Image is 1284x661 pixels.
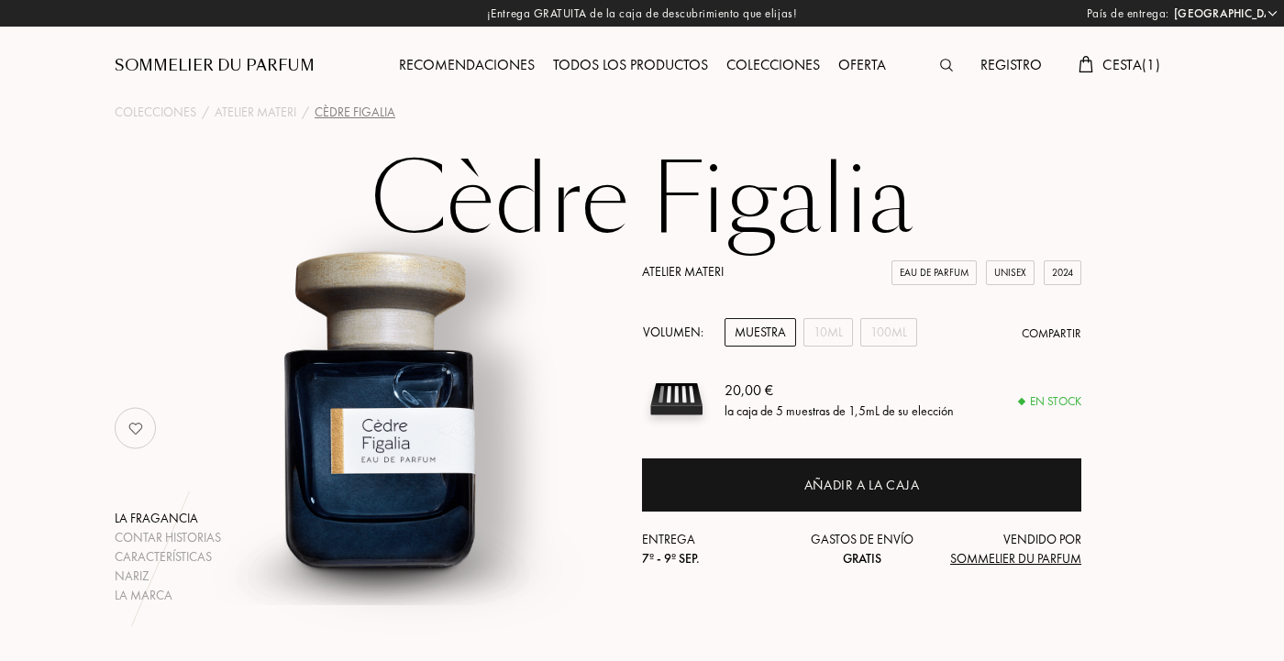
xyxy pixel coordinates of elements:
a: Todos los productos [544,55,717,74]
img: cart.svg [1079,56,1093,72]
div: 10mL [803,318,853,347]
span: Cesta ( 1 ) [1102,55,1160,74]
a: Colecciones [115,103,196,122]
span: Gratis [843,550,881,567]
a: Atelier Materi [215,103,296,122]
div: Muestra [725,318,796,347]
div: Nariz [115,567,221,586]
span: Sommelier du Parfum [950,550,1081,567]
img: no_like_p.png [117,410,154,446]
a: Registro [971,55,1051,74]
div: Añadir a la caja [804,475,920,496]
img: search_icn.svg [940,59,953,72]
div: Volumen: [642,318,714,347]
div: Oferta [829,54,895,78]
div: Unisex [986,260,1035,285]
div: Registro [971,54,1051,78]
img: sample box [642,365,711,434]
div: Características [115,547,221,567]
div: Contar historias [115,528,221,547]
div: Compartir [1022,325,1081,343]
div: 100mL [860,318,917,347]
span: País de entrega: [1087,5,1169,23]
div: / [302,103,309,122]
a: Sommelier du Parfum [115,55,315,77]
div: La fragancia [115,509,221,528]
a: Recomendaciones [390,55,544,74]
div: la caja de 5 muestras de 1,5mL de su elección [725,401,954,420]
div: Recomendaciones [390,54,544,78]
div: En stock [1019,392,1081,411]
div: 2024 [1044,260,1081,285]
a: Atelier Materi [642,263,724,280]
div: Entrega [642,530,789,568]
div: Cèdre Figalia [315,103,395,122]
span: 7º - 9º sep. [642,550,700,567]
div: Vendido por [935,530,1081,568]
a: Colecciones [717,55,829,74]
div: Colecciones [717,54,829,78]
div: / [202,103,209,122]
div: 20,00 € [725,379,954,401]
a: Oferta [829,55,895,74]
div: Todos los productos [544,54,717,78]
img: Cèdre Figalia Atelier Materi [192,233,564,605]
h1: Cèdre Figalia [183,150,1101,251]
div: Eau de Parfum [891,260,977,285]
div: La marca [115,586,221,605]
div: Gastos de envío [789,530,935,568]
